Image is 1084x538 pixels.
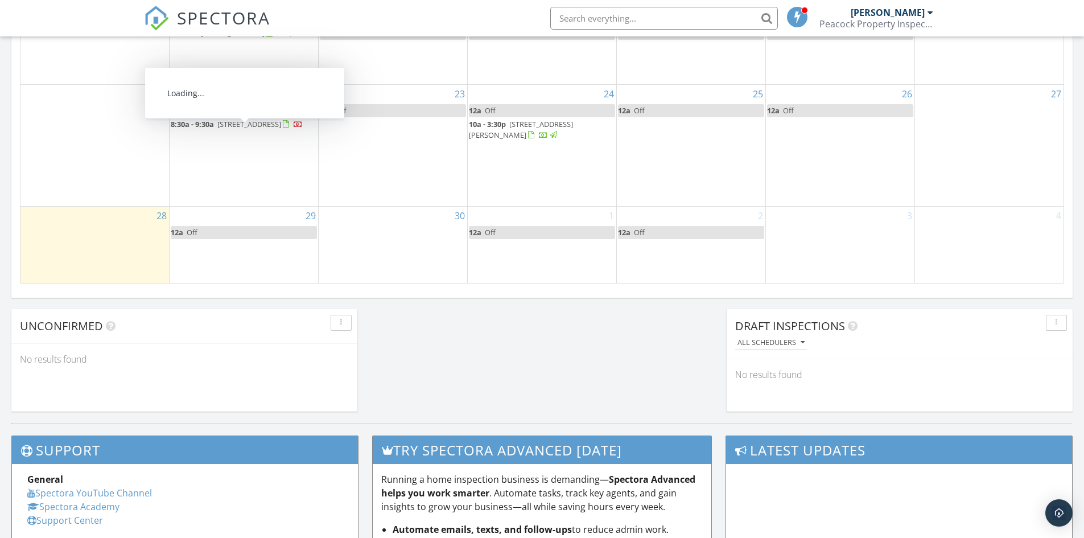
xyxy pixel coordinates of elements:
span: 12a [320,105,332,116]
div: No results found [11,344,357,375]
h3: Latest Updates [726,436,1072,464]
img: The Best Home Inspection Software - Spectora [144,6,169,31]
td: Go to September 19, 2025 [765,7,914,84]
span: Off [485,227,496,237]
a: Go to October 1, 2025 [607,207,616,225]
a: 10a - 3:30p [STREET_ADDRESS][PERSON_NAME] [469,119,573,140]
span: 12a [469,105,481,116]
td: Go to September 24, 2025 [468,84,617,206]
td: Go to October 1, 2025 [468,206,617,282]
a: Go to September 29, 2025 [303,207,318,225]
td: Go to September 17, 2025 [468,7,617,84]
strong: General [27,473,63,486]
a: Go to September 23, 2025 [452,85,467,103]
div: Open Intercom Messenger [1045,499,1073,527]
td: Go to September 16, 2025 [319,7,468,84]
td: Go to September 18, 2025 [616,7,765,84]
span: Unconfirmed [20,318,103,334]
span: [STREET_ADDRESS] [217,119,281,129]
input: Search everything... [550,7,778,30]
a: Spectora Academy [27,500,119,513]
td: Go to October 2, 2025 [616,206,765,282]
span: Off [485,105,496,116]
span: Off [634,227,645,237]
span: SPECTORA [177,6,270,30]
a: Go to September 26, 2025 [900,85,914,103]
td: Go to September 20, 2025 [914,7,1064,84]
td: Go to September 26, 2025 [765,84,914,206]
div: No results found [727,359,1073,390]
span: Off [336,105,347,116]
div: All schedulers [737,339,805,347]
span: Off [634,105,645,116]
td: Go to September 30, 2025 [319,206,468,282]
strong: Spectora Advanced helps you work smarter [381,473,695,499]
strong: Automate emails, texts, and follow-ups [393,523,572,536]
a: SPECTORA [144,15,270,39]
span: [STREET_ADDRESS][PERSON_NAME] [469,119,573,140]
span: 12a [171,105,183,116]
td: Go to September 22, 2025 [170,84,319,206]
span: 10a - 3:30p [469,119,506,129]
a: 8:30a - 9:30a [STREET_ADDRESS] [171,118,317,132]
span: Off [187,105,197,116]
span: Draft Inspections [735,318,845,334]
a: 8:30a - 9:30a [STREET_ADDRESS] [171,119,303,129]
span: 12a [618,227,630,237]
a: Go to September 25, 2025 [751,85,765,103]
td: Go to September 27, 2025 [914,84,1064,206]
span: Off [187,227,197,237]
a: Go to September 28, 2025 [154,207,169,225]
span: 12a [618,105,630,116]
h3: Try spectora advanced [DATE] [373,436,712,464]
p: Running a home inspection business is demanding— . Automate tasks, track key agents, and gain ins... [381,473,703,514]
div: [PERSON_NAME] [851,7,925,18]
td: Go to September 23, 2025 [319,84,468,206]
a: Go to October 2, 2025 [756,207,765,225]
a: Go to September 22, 2025 [303,85,318,103]
a: Go to October 4, 2025 [1054,207,1064,225]
td: Go to September 15, 2025 [170,7,319,84]
li: to reduce admin work. [393,523,703,536]
button: All schedulers [735,335,807,351]
a: 10a - 3:30p [STREET_ADDRESS][PERSON_NAME] [469,118,615,142]
td: Go to September 21, 2025 [20,84,170,206]
td: Go to September 14, 2025 [20,7,170,84]
a: Go to September 24, 2025 [601,85,616,103]
a: Go to September 21, 2025 [154,85,169,103]
td: Go to October 3, 2025 [765,206,914,282]
td: Go to September 25, 2025 [616,84,765,206]
div: Peacock Property Inspections [819,18,933,30]
a: Go to September 27, 2025 [1049,85,1064,103]
span: 12a [469,227,481,237]
a: Support Center [27,514,103,527]
h3: Support [12,436,358,464]
a: Go to October 3, 2025 [905,207,914,225]
td: Go to October 4, 2025 [914,206,1064,282]
span: 12a [171,227,183,237]
span: 8:30a - 9:30a [171,119,214,129]
a: Go to September 30, 2025 [452,207,467,225]
a: Spectora YouTube Channel [27,487,152,499]
span: Off [783,105,794,116]
td: Go to September 29, 2025 [170,206,319,282]
td: Go to September 28, 2025 [20,206,170,282]
span: 12a [767,105,780,116]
